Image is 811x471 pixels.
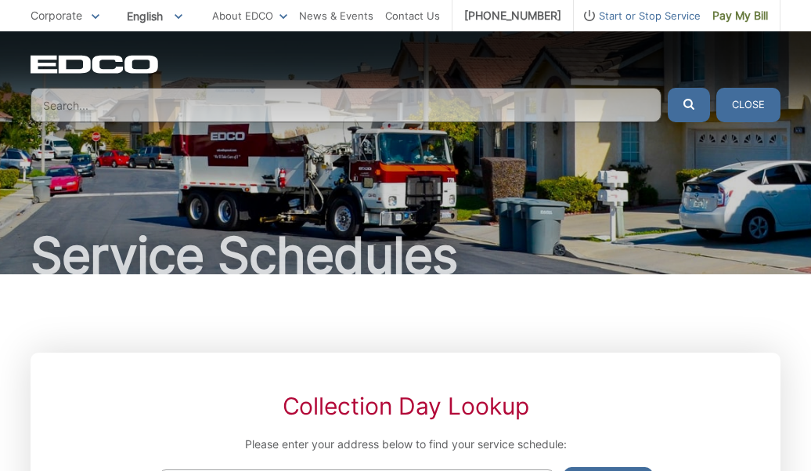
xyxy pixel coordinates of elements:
[668,88,710,122] button: Submit the search query.
[31,230,780,281] h1: Service Schedules
[158,436,653,453] p: Please enter your address below to find your service schedule:
[712,7,768,24] span: Pay My Bill
[385,7,440,24] a: Contact Us
[31,88,661,122] input: Search
[31,9,82,22] span: Corporate
[212,7,287,24] a: About EDCO
[716,88,780,122] button: Close
[158,392,653,420] h2: Collection Day Lookup
[31,55,160,74] a: EDCD logo. Return to the homepage.
[299,7,373,24] a: News & Events
[115,3,194,29] span: English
